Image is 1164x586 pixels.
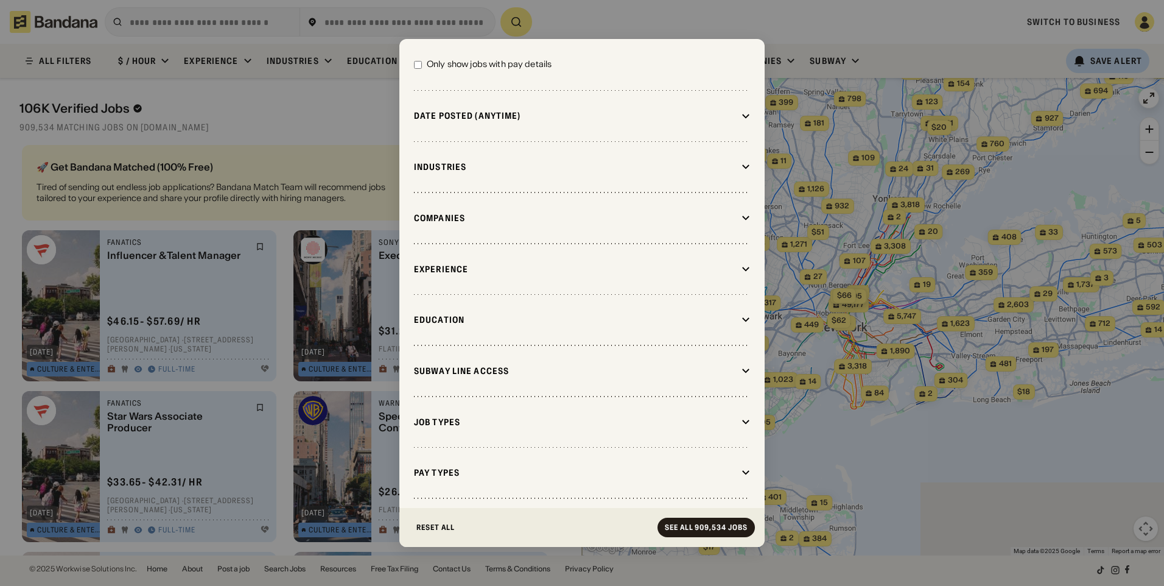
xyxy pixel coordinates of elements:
[414,467,737,478] div: Pay Types
[416,524,455,531] div: Reset All
[414,417,737,428] div: Job Types
[427,58,552,71] div: Only show jobs with pay details
[665,524,748,531] div: See all 909,534 jobs
[414,264,737,275] div: Experience
[414,161,737,172] div: Industries
[414,110,737,121] div: Date Posted (Anytime)
[414,365,737,376] div: Subway Line Access
[414,213,737,224] div: Companies
[414,314,737,325] div: Education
